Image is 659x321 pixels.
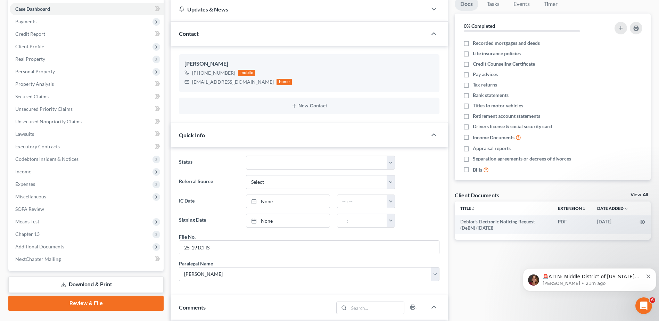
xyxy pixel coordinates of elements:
[473,50,521,57] span: Life insurance policies
[184,103,434,109] button: New Contact
[15,56,45,62] span: Real Property
[597,206,628,211] a: Date Added expand_more
[179,6,419,13] div: Updates & News
[8,296,164,311] a: Review & File
[15,31,45,37] span: Credit Report
[473,113,540,120] span: Retirement account statements
[10,128,164,140] a: Lawsuits
[175,156,242,170] label: Status
[473,40,540,47] span: Recorded mortgages and deeds
[15,81,54,87] span: Property Analysis
[15,168,31,174] span: Income
[460,206,475,211] a: Titleunfold_more
[175,195,242,208] label: IC Date
[10,28,164,40] a: Credit Report
[179,241,439,254] input: --
[473,145,511,152] span: Appraisal reports
[10,203,164,215] a: SOFA Review
[473,102,523,109] span: Titles to motor vehicles
[473,81,497,88] span: Tax returns
[179,304,206,311] span: Comments
[179,233,196,240] div: File No.
[246,214,330,227] a: None
[15,143,60,149] span: Executory Contracts
[15,256,61,262] span: NextChapter Mailing
[15,6,50,12] span: Case Dashboard
[10,78,164,90] a: Property Analysis
[464,23,495,29] strong: 0% Completed
[473,134,514,141] span: Income Documents
[179,30,199,37] span: Contact
[15,18,36,24] span: Payments
[10,3,164,15] a: Case Dashboard
[10,103,164,115] a: Unsecured Priority Claims
[552,215,592,234] td: PDF
[624,207,628,211] i: expand_more
[175,214,242,228] label: Signing Date
[10,115,164,128] a: Unsecured Nonpriority Claims
[473,60,535,67] span: Credit Counseling Certificate
[15,156,79,162] span: Codebtors Insiders & Notices
[10,140,164,153] a: Executory Contracts
[277,79,292,85] div: home
[192,69,235,76] div: [PHONE_NUMBER]
[473,71,498,78] span: Pay advices
[15,194,46,199] span: Miscellaneous
[473,92,509,99] span: Bank statements
[631,192,648,197] a: View All
[15,118,82,124] span: Unsecured Nonpriority Claims
[192,79,274,85] div: [EMAIL_ADDRESS][DOMAIN_NAME]
[473,155,571,162] span: Separation agreements or decrees of divorces
[337,214,387,227] input: -- : --
[455,191,499,199] div: Client Documents
[15,43,44,49] span: Client Profile
[473,123,552,130] span: Drivers license & social security card
[15,181,35,187] span: Expenses
[635,297,652,314] iframe: Intercom live chat
[349,302,404,314] input: Search...
[582,207,586,211] i: unfold_more
[471,207,475,211] i: unfold_more
[238,70,255,76] div: mobile
[184,60,434,68] div: [PERSON_NAME]
[179,260,213,267] div: Paralegal Name
[15,68,55,74] span: Personal Property
[455,215,552,234] td: Debtor's Electronic Noticing Request (DeBN) ([DATE])
[337,195,387,208] input: -- : --
[15,219,39,224] span: Means Test
[8,277,164,293] a: Download & Print
[10,253,164,265] a: NextChapter Mailing
[10,90,164,103] a: Secured Claims
[175,175,242,189] label: Referral Source
[179,132,205,138] span: Quick Info
[473,166,482,173] span: Bills
[15,131,34,137] span: Lawsuits
[558,206,586,211] a: Extensionunfold_more
[15,106,73,112] span: Unsecured Priority Claims
[15,93,49,99] span: Secured Claims
[520,254,659,302] iframe: Intercom notifications message
[246,195,330,208] a: None
[650,297,655,303] span: 6
[15,206,44,212] span: SOFA Review
[15,244,64,249] span: Additional Documents
[592,215,634,234] td: [DATE]
[15,231,40,237] span: Chapter 13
